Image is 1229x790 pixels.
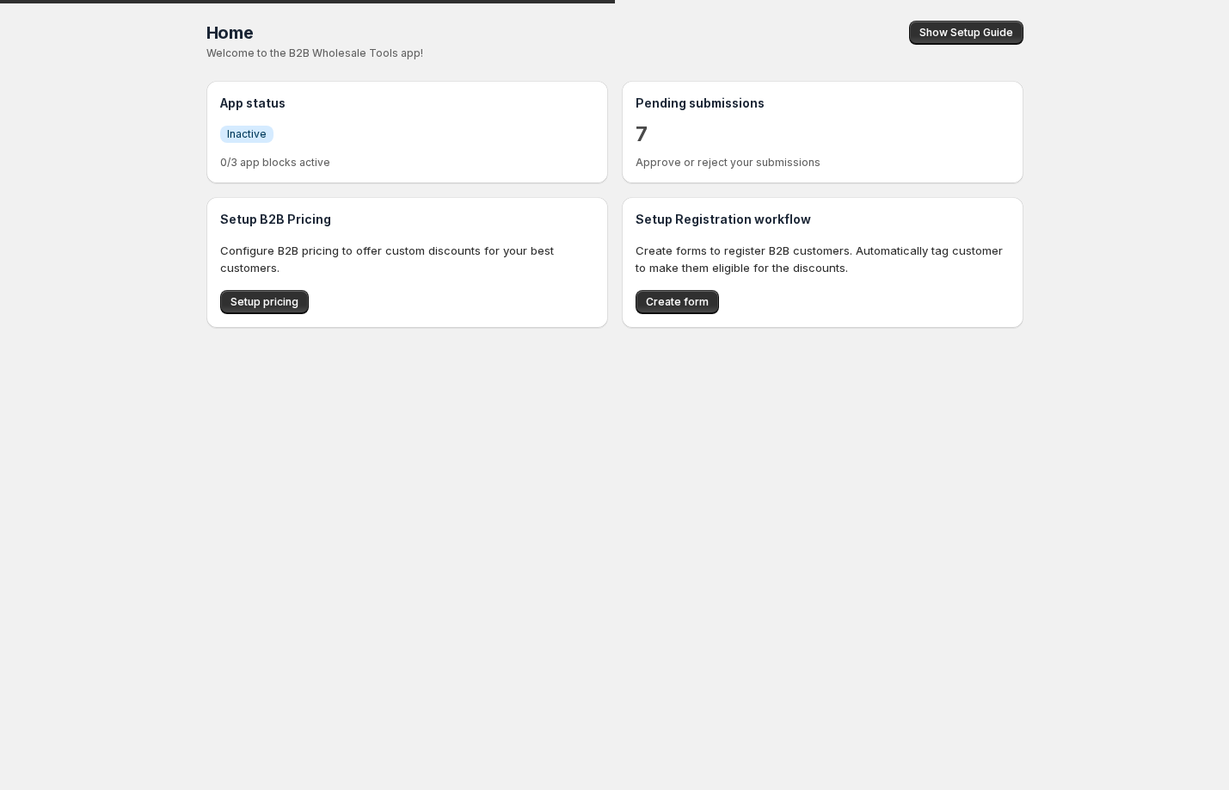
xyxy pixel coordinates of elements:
p: Create forms to register B2B customers. Automatically tag customer to make them eligible for the ... [636,242,1010,276]
span: Show Setup Guide [919,26,1013,40]
span: Inactive [227,127,267,141]
a: 7 [636,120,648,148]
button: Create form [636,290,719,314]
p: Configure B2B pricing to offer custom discounts for your best customers. [220,242,594,276]
p: 0/3 app blocks active [220,156,594,170]
span: Setup pricing [230,295,298,309]
h3: Pending submissions [636,95,1010,112]
span: Create form [646,295,709,309]
p: Approve or reject your submissions [636,156,1010,170]
button: Setup pricing [220,290,309,314]
button: Show Setup Guide [909,21,1023,45]
span: Home [206,22,254,43]
h3: App status [220,95,594,112]
h3: Setup Registration workflow [636,211,1010,228]
h3: Setup B2B Pricing [220,211,594,228]
p: Welcome to the B2B Wholesale Tools app! [206,46,656,60]
a: InfoInactive [220,125,273,143]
